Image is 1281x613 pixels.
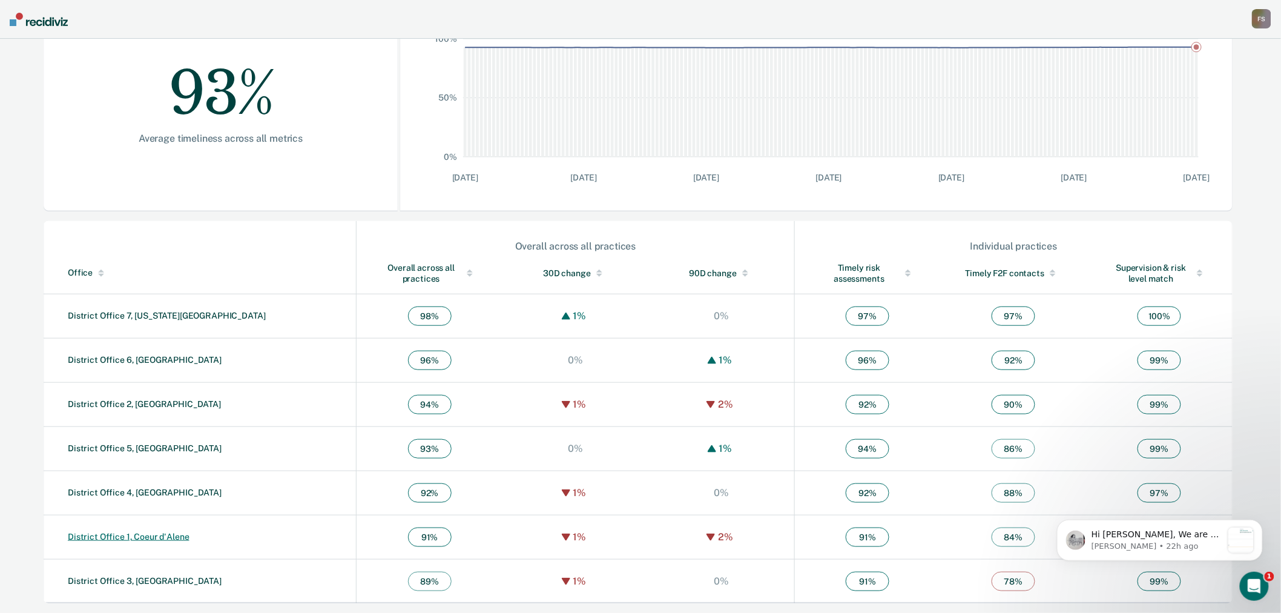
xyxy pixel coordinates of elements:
[68,443,222,453] a: District Office 5, [GEOGRAPHIC_DATA]
[1138,306,1181,326] span: 100 %
[1138,439,1181,459] span: 99 %
[570,575,590,587] div: 1%
[711,575,732,587] div: 0%
[992,351,1035,370] span: 92 %
[846,483,889,503] span: 92 %
[1138,351,1181,370] span: 99 %
[565,443,586,454] div: 0%
[565,354,586,366] div: 0%
[10,13,68,26] img: Recidiviz
[68,268,351,278] div: Office
[648,253,794,294] th: Toggle SortBy
[1252,9,1271,28] div: F S
[381,262,478,284] div: Overall across all practices
[68,532,189,542] a: District Office 1, Coeur d'Alene
[68,576,222,586] a: District Office 3, [GEOGRAPHIC_DATA]
[68,355,222,365] a: District Office 6, [GEOGRAPHIC_DATA]
[1265,572,1274,582] span: 1
[357,253,502,294] th: Toggle SortBy
[846,351,889,370] span: 96 %
[1039,495,1281,580] iframe: Intercom notifications message
[68,488,222,497] a: District Office 4, [GEOGRAPHIC_DATA]
[992,439,1035,459] span: 86 %
[846,395,889,414] span: 92 %
[1252,9,1271,28] button: FS
[941,253,1087,294] th: Toggle SortBy
[693,173,719,182] text: [DATE]
[673,268,770,279] div: 90D change
[1087,253,1233,294] th: Toggle SortBy
[816,173,842,182] text: [DATE]
[408,439,452,459] span: 93 %
[819,262,917,284] div: Timely risk assessments
[846,572,889,591] span: 91 %
[1138,572,1181,591] span: 99 %
[715,399,736,410] div: 2%
[711,487,732,499] div: 0%
[1240,572,1269,601] iframe: Intercom live chat
[527,268,624,279] div: 30D change
[992,572,1035,591] span: 78 %
[408,528,452,547] span: 91 %
[992,483,1035,503] span: 88 %
[68,399,221,409] a: District Office 2, [GEOGRAPHIC_DATA]
[357,240,794,252] div: Overall across all practices
[44,253,357,294] th: Toggle SortBy
[795,240,1232,252] div: Individual practices
[965,268,1062,279] div: Timely F2F contacts
[408,572,452,591] span: 89 %
[1138,483,1181,503] span: 97 %
[992,528,1035,547] span: 84 %
[846,439,889,459] span: 94 %
[1184,173,1210,182] text: [DATE]
[716,443,736,454] div: 1%
[938,173,964,182] text: [DATE]
[570,487,590,499] div: 1%
[408,483,452,503] span: 92 %
[452,173,478,182] text: [DATE]
[571,173,597,182] text: [DATE]
[82,133,359,144] div: Average timeliness across all metrics
[408,395,452,414] span: 94 %
[408,351,452,370] span: 96 %
[846,528,889,547] span: 91 %
[794,253,940,294] th: Toggle SortBy
[570,310,590,322] div: 1%
[711,310,732,322] div: 0%
[1111,262,1208,284] div: Supervision & risk level match
[992,306,1035,326] span: 97 %
[570,399,590,410] div: 1%
[502,253,648,294] th: Toggle SortBy
[716,354,736,366] div: 1%
[715,531,736,543] div: 2%
[570,531,590,543] div: 1%
[992,395,1035,414] span: 90 %
[82,36,359,133] div: 93%
[68,311,266,320] a: District Office 7, [US_STATE][GEOGRAPHIC_DATA]
[1061,173,1087,182] text: [DATE]
[1138,395,1181,414] span: 99 %
[408,306,452,326] span: 98 %
[846,306,889,326] span: 97 %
